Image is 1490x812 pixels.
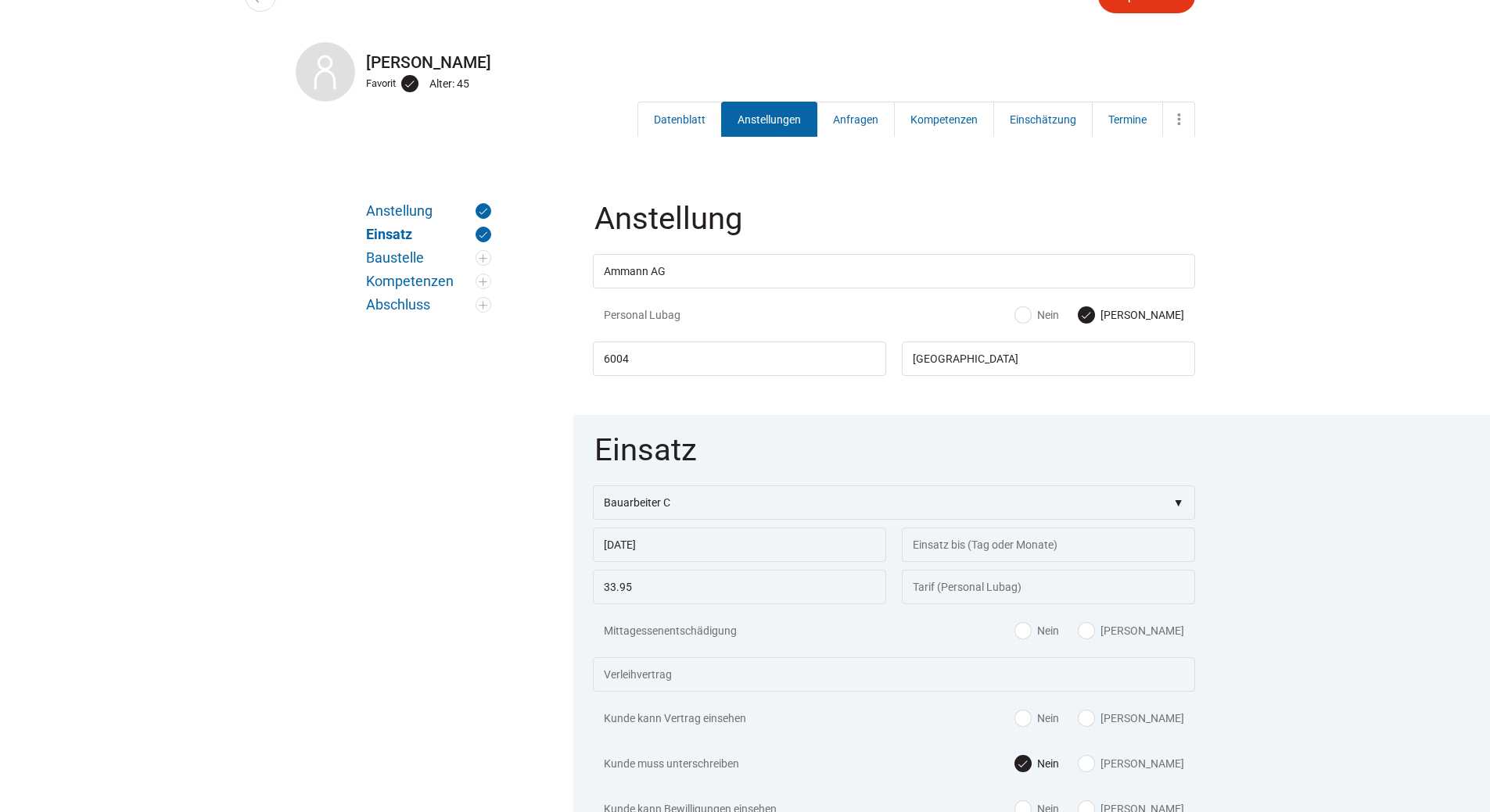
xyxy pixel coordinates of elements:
span: Personal Lubag [604,307,795,323]
label: Nein [1015,756,1059,771]
label: [PERSON_NAME] [1079,756,1184,771]
label: Nein [1015,623,1059,639]
a: Datenblatt [637,102,722,137]
a: Abschluss [366,297,491,313]
legend: Einsatz [593,435,1198,485]
a: Kompetenzen [894,102,994,137]
span: Kunde kann Vertrag einsehen [604,710,795,726]
span: Mittagessenentschädigung [604,623,795,639]
a: Anfragen [817,102,895,137]
a: Einschätzung [993,102,1093,137]
label: [PERSON_NAME] [1079,307,1184,323]
h2: [PERSON_NAME] [296,53,1195,72]
label: Nein [1015,710,1059,726]
input: Tarif (Personal Lubag) [902,570,1195,604]
input: Einsatz bis (Tag oder Monate) [902,528,1195,562]
input: Verleihvertrag [593,657,1195,692]
a: Einsatz [366,227,491,242]
label: Nein [1015,307,1059,323]
span: Kunde muss unterschreiben [604,756,795,771]
input: Einsatz von (Tag oder Jahr) [593,528,886,562]
input: Arbeitsort Ort [902,342,1195,376]
input: Firma [593,254,1195,288]
a: Anstellungen [721,102,817,137]
a: Termine [1092,102,1163,137]
a: Baustelle [366,250,491,266]
legend: Anstellung [593,203,1198,254]
div: Alter: 45 [429,73,473,94]
a: Kompetenzen [366,274,491,289]
input: Arbeitsort PLZ [593,342,886,376]
label: [PERSON_NAME] [1079,623,1184,639]
label: [PERSON_NAME] [1079,710,1184,726]
input: Std. Lohn/Spesen [593,570,886,604]
a: Anstellung [366,203,491,219]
